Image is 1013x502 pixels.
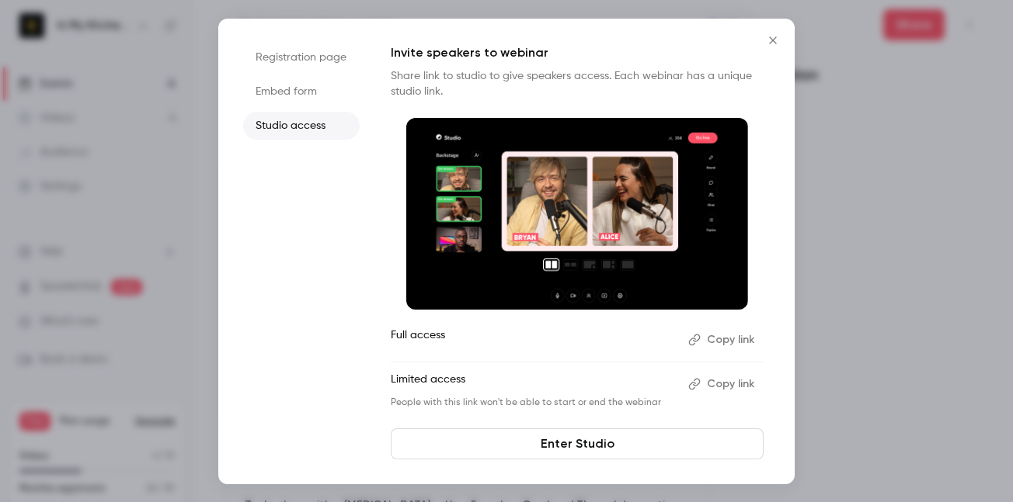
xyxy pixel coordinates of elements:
p: Full access [391,327,676,352]
li: Studio access [243,112,360,140]
button: Close [757,25,788,56]
li: Registration page [243,43,360,71]
a: Enter Studio [391,428,764,459]
p: Share link to studio to give speakers access. Each webinar has a unique studio link. [391,68,764,99]
img: Invite speakers to webinar [406,118,748,310]
p: Invite speakers to webinar [391,43,764,62]
p: People with this link won't be able to start or end the webinar [391,396,676,409]
button: Copy link [682,327,764,352]
p: Limited access [391,372,676,396]
button: Copy link [682,372,764,396]
li: Embed form [243,78,360,106]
